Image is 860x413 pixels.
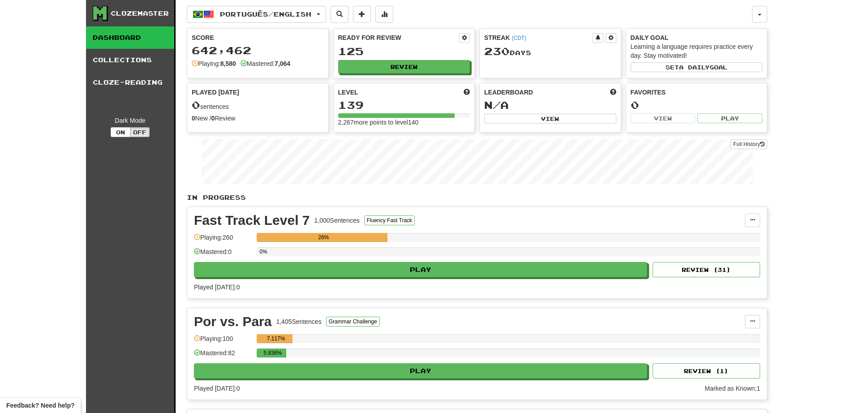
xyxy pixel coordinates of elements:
[484,88,533,97] span: Leaderboard
[192,88,239,97] span: Played [DATE]
[6,401,74,410] span: Open feedback widget
[484,45,510,57] span: 230
[353,6,371,23] button: Add sentence to collection
[192,99,200,111] span: 0
[194,233,252,248] div: Playing: 260
[194,247,252,262] div: Mastered: 0
[338,88,358,97] span: Level
[631,62,763,72] button: Seta dailygoal
[192,99,324,111] div: sentences
[259,348,286,357] div: 5.836%
[86,26,174,49] a: Dashboard
[192,45,324,56] div: 642,462
[464,88,470,97] span: Score more points to level up
[631,33,763,42] div: Daily Goal
[364,215,415,225] button: Fluency Fast Track
[275,60,290,67] strong: 7,064
[194,363,647,379] button: Play
[111,127,130,137] button: On
[631,113,696,123] button: View
[259,233,387,242] div: 26%
[220,10,311,18] span: Português / English
[484,99,509,111] span: N/A
[194,334,252,349] div: Playing: 100
[276,317,321,326] div: 1,405 Sentences
[241,59,290,68] div: Mastered:
[194,348,252,363] div: Mastered: 82
[631,88,763,97] div: Favorites
[484,33,593,42] div: Streak
[111,9,169,18] div: Clozemaster
[194,315,271,328] div: Por vs. Para
[192,114,324,123] div: New / Review
[130,127,150,137] button: Off
[484,46,616,57] div: Day s
[731,139,767,149] a: Full History
[338,118,470,127] div: 2,267 more points to level 140
[187,6,326,23] button: Português/English
[331,6,348,23] button: Search sentences
[512,35,526,41] a: (CDT)
[211,115,215,122] strong: 0
[338,60,470,73] button: Review
[93,116,168,125] div: Dark Mode
[705,384,760,393] div: Marked as Known: 1
[86,71,174,94] a: Cloze-Reading
[194,262,647,277] button: Play
[679,64,709,70] span: a daily
[631,42,763,60] div: Learning a language requires practice every day. Stay motivated!
[259,334,292,343] div: 7.117%
[697,113,762,123] button: Play
[187,193,767,202] p: In Progress
[194,385,240,392] span: Played [DATE]: 0
[194,214,310,227] div: Fast Track Level 7
[86,49,174,71] a: Collections
[194,284,240,291] span: Played [DATE]: 0
[338,46,470,57] div: 125
[220,60,236,67] strong: 8,580
[484,114,616,124] button: View
[192,33,324,42] div: Score
[610,88,616,97] span: This week in points, UTC
[326,317,380,327] button: Grammar Challenge
[192,115,195,122] strong: 0
[653,363,760,379] button: Review (1)
[338,99,470,111] div: 139
[192,59,236,68] div: Playing:
[653,262,760,277] button: Review (31)
[314,216,360,225] div: 1,000 Sentences
[375,6,393,23] button: More stats
[338,33,460,42] div: Ready for Review
[631,99,763,111] div: 0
